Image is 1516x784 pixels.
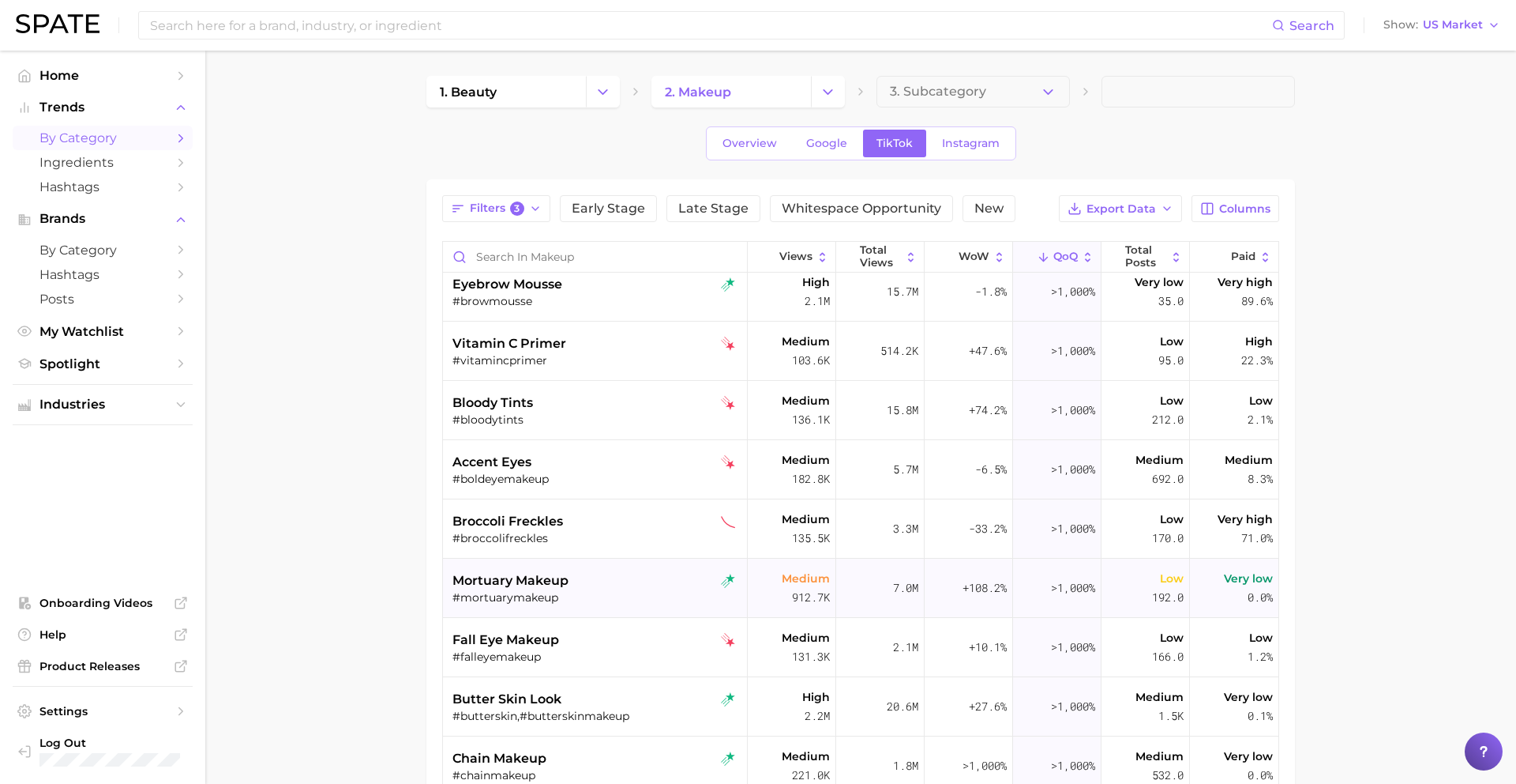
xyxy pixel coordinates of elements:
span: mortuary makeup [452,571,568,590]
span: 3.3m [893,519,918,538]
span: fall eye makeup [452,631,559,650]
span: >1,000% [963,758,1007,773]
span: Help [39,628,166,642]
span: Very low [1224,747,1273,766]
span: chain makeup [452,749,546,768]
img: tiktok falling star [721,396,735,410]
span: 692.0 [1152,469,1184,488]
span: 192.0 [1152,588,1184,607]
span: Spotlight [39,356,166,371]
span: Medium [782,569,830,588]
span: 3. Subcategory [890,85,986,99]
span: Total Posts [1125,244,1166,269]
span: >1,000% [1051,521,1095,536]
button: fall eye makeuptiktok falling star#falleyemakeupMedium131.3k2.1m+10.1%>1,000%Low166.0Low1.2% [443,618,1278,677]
button: Views [748,242,836,273]
span: >1,000% [1051,699,1095,714]
span: Log Out [39,736,180,750]
button: Brands [13,207,193,231]
button: mortuary makeuptiktok rising star#mortuarymakeupMedium912.7k7.0m+108.2%>1,000%Low192.0Very low0.0% [443,559,1278,618]
img: tiktok rising star [721,752,735,766]
span: US Market [1423,21,1483,29]
span: 35.0 [1158,292,1184,311]
span: 71.0% [1241,529,1273,548]
span: 136.1k [792,410,830,429]
a: by Category [13,126,193,150]
a: Hashtags [13,175,193,199]
span: -1.8% [975,282,1007,301]
span: High [1245,332,1273,351]
span: 1. beauty [440,85,497,100]
button: ShowUS Market [1379,15,1504,36]
span: 15.7m [887,282,918,301]
span: +27.6% [969,697,1007,716]
button: Export Data [1059,195,1182,222]
button: Paid [1190,242,1278,273]
span: 7.0m [893,579,918,597]
span: Brands [39,212,166,226]
span: Low [1249,391,1273,410]
span: Medium [782,391,830,410]
span: Views [779,251,812,263]
span: Late Stage [678,202,749,215]
a: Home [13,63,193,88]
span: Hashtags [39,267,166,282]
a: Overview [709,130,790,157]
img: tiktok sustained decliner [721,514,735,529]
span: Very high [1218,510,1273,529]
span: 131.3k [792,647,830,666]
span: 2.1m [805,292,830,311]
button: Industries [13,393,193,416]
span: Medium [782,628,830,647]
span: New [974,202,1004,215]
span: 0.0% [1248,588,1273,607]
div: #browmousse [452,294,741,308]
a: by Category [13,238,193,262]
span: Total Views [860,244,901,269]
a: 1. beauty [426,76,586,107]
span: 182.8k [792,469,830,488]
span: Low [1160,391,1184,410]
span: Low [1160,332,1184,351]
span: High [802,273,830,292]
span: >1,000% [1051,343,1095,358]
span: Medium [1225,450,1273,469]
div: #bloodytints [452,413,741,427]
span: accent eyes [452,453,531,472]
button: Total Views [836,242,925,273]
span: bloody tints [452,394,533,413]
span: Medium [1135,688,1184,707]
input: Search here for a brand, industry, or ingredient [148,12,1272,39]
span: Filters [470,202,524,216]
button: Columns [1191,195,1279,222]
span: 0.1% [1248,707,1273,726]
a: Posts [13,287,193,311]
a: Spotlight [13,352,193,376]
span: Instagram [942,137,1000,150]
button: Filters3 [442,195,550,222]
span: 514.2k [880,341,918,360]
a: 2. makeup [651,76,811,107]
span: Very low [1224,569,1273,588]
span: 103.6k [792,351,830,370]
span: 912.7k [792,588,830,607]
span: by Category [39,243,166,258]
a: Settings [13,699,193,723]
span: 20.6m [887,697,918,716]
span: Very low [1224,688,1273,707]
button: broccoli frecklestiktok sustained decliner#broccolifrecklesMedium135.5k3.3m-33.2%>1,000%Low170.0V... [443,499,1278,559]
span: -33.2% [969,519,1007,538]
a: Product Releases [13,654,193,678]
button: Change Category [811,76,845,107]
span: Very low [1135,273,1184,292]
span: >1,000% [1051,402,1095,417]
img: tiktok rising star [721,692,735,707]
span: Low [1160,628,1184,647]
span: 22.3% [1241,351,1273,370]
span: Home [39,68,166,83]
span: 1.8m [893,756,918,775]
img: tiktok falling star [721,633,735,647]
span: 2.1m [893,638,918,657]
span: Medium [782,332,830,351]
span: Medium [1135,747,1184,766]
